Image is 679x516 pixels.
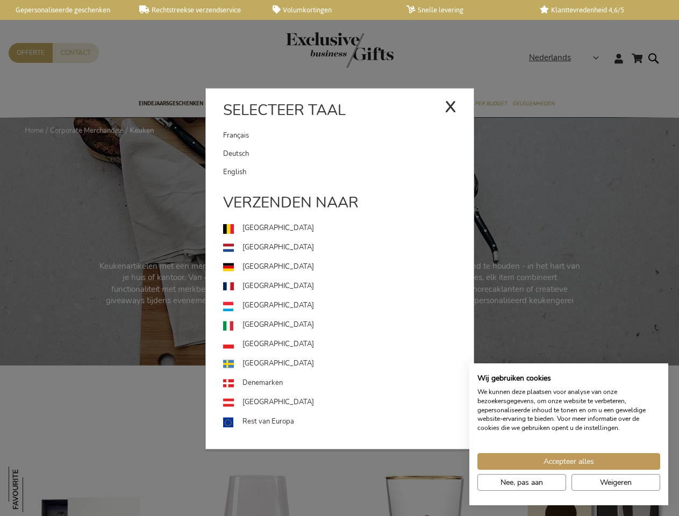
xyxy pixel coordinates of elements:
[501,477,543,488] span: Nee, pas aan
[223,277,474,296] a: [GEOGRAPHIC_DATA]
[273,5,389,15] a: Volumkortingen
[206,99,474,126] div: Selecteer taal
[544,456,594,467] span: Accepteer alles
[600,477,632,488] span: Weigeren
[477,388,660,433] p: We kunnen deze plaatsen voor analyse van onze bezoekersgegevens, om onze website te verbeteren, g...
[223,296,474,316] a: [GEOGRAPHIC_DATA]
[223,145,474,163] a: Deutsch
[206,192,474,219] div: Verzenden naar
[223,354,474,374] a: [GEOGRAPHIC_DATA]
[223,393,474,412] a: [GEOGRAPHIC_DATA]
[139,5,256,15] a: Rechtstreekse verzendservice
[223,374,474,393] a: Denemarken
[5,5,122,15] a: Gepersonaliseerde geschenken
[223,316,474,335] a: [GEOGRAPHIC_DATA]
[477,474,566,491] button: Pas cookie voorkeuren aan
[445,89,456,121] div: x
[477,374,660,383] h2: Wij gebruiken cookies
[223,238,474,257] a: [GEOGRAPHIC_DATA]
[477,453,660,470] button: Accepteer alle cookies
[223,163,474,181] a: English
[223,412,474,432] a: Rest van Europa
[223,126,445,145] a: Français
[571,474,660,491] button: Alle cookies weigeren
[540,5,656,15] a: Klanttevredenheid 4,6/5
[223,257,474,277] a: [GEOGRAPHIC_DATA]
[223,219,474,238] a: [GEOGRAPHIC_DATA]
[406,5,523,15] a: Snelle levering
[223,335,474,354] a: [GEOGRAPHIC_DATA]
